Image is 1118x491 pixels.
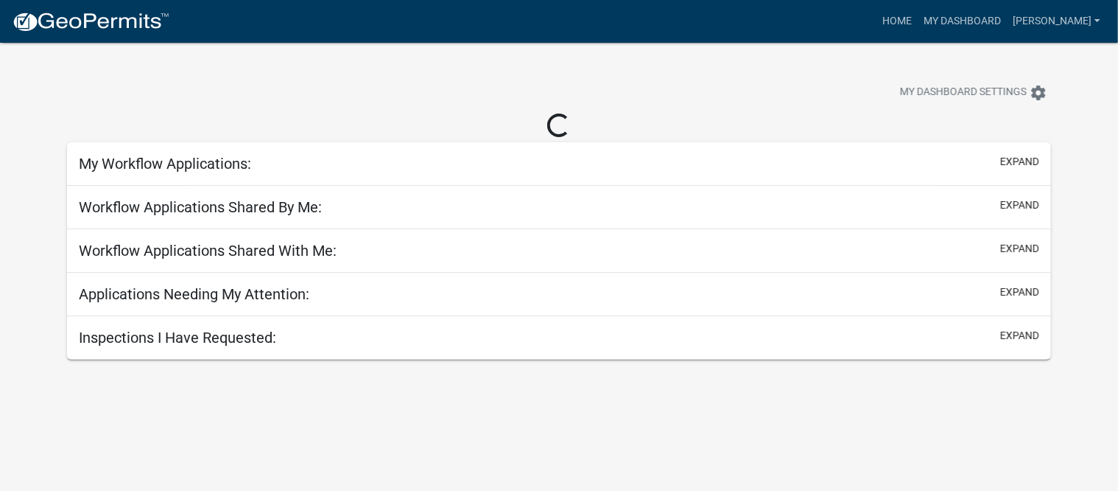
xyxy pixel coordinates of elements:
button: expand [1000,198,1039,213]
a: My Dashboard [918,7,1007,35]
button: My Dashboard Settingssettings [888,78,1059,107]
h5: Inspections I Have Requested: [79,329,276,347]
h5: Applications Needing My Attention: [79,285,309,303]
button: expand [1000,154,1039,170]
button: expand [1000,285,1039,300]
i: settings [1030,84,1047,102]
button: expand [1000,328,1039,344]
button: expand [1000,241,1039,257]
a: [PERSON_NAME] [1007,7,1106,35]
span: My Dashboard Settings [900,84,1027,102]
h5: My Workflow Applications: [79,155,251,173]
h5: Workflow Applications Shared With Me: [79,242,337,260]
h5: Workflow Applications Shared By Me: [79,198,322,216]
a: Home [876,7,918,35]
